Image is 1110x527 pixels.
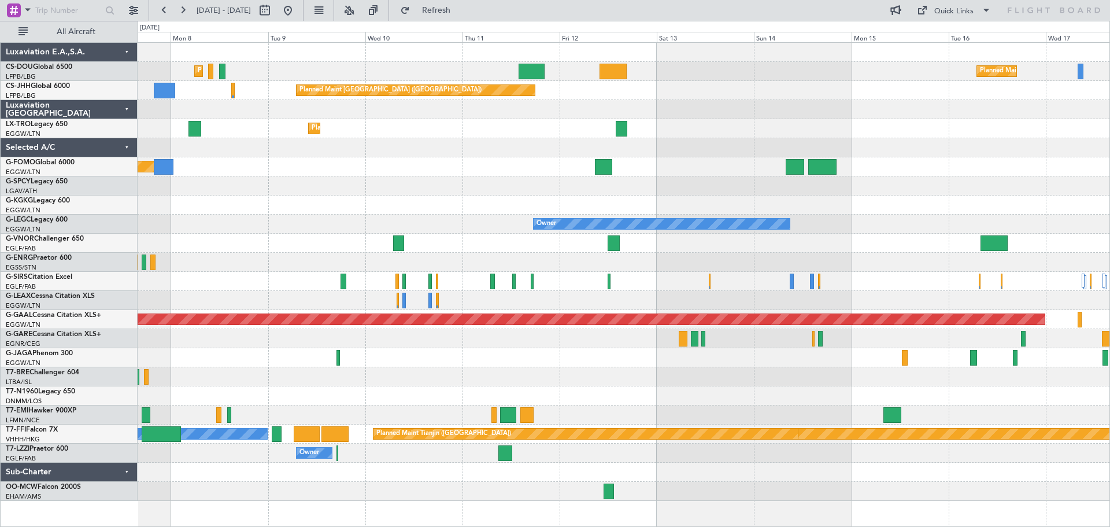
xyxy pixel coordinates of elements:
span: G-GARE [6,331,32,338]
span: CS-JHH [6,83,31,90]
div: Mon 8 [171,32,268,42]
a: VHHH/HKG [6,435,40,444]
button: Quick Links [911,1,997,20]
span: All Aircraft [30,28,122,36]
button: Refresh [395,1,464,20]
a: G-LEAXCessna Citation XLS [6,293,95,300]
span: OO-MCW [6,484,38,491]
span: G-GAAL [6,312,32,319]
span: T7-FFI [6,426,26,433]
span: CS-DOU [6,64,33,71]
a: EGGW/LTN [6,359,40,367]
a: G-LEGCLegacy 600 [6,216,68,223]
a: LFPB/LBG [6,72,36,81]
a: LFPB/LBG [6,91,36,100]
a: CS-JHHGlobal 6000 [6,83,70,90]
div: Owner [536,215,556,233]
span: G-ENRG [6,255,33,261]
a: G-SPCYLegacy 650 [6,178,68,185]
a: LGAV/ATH [6,187,37,196]
a: G-ENRGPraetor 600 [6,255,72,261]
a: T7-BREChallenger 604 [6,369,79,376]
span: G-FOMO [6,159,35,166]
a: G-GARECessna Citation XLS+ [6,331,101,338]
a: G-GAALCessna Citation XLS+ [6,312,101,319]
div: Thu 11 [462,32,560,42]
span: G-SPCY [6,178,31,185]
a: EGGW/LTN [6,320,40,329]
a: DNMM/LOS [6,397,42,406]
a: G-VNORChallenger 650 [6,235,84,242]
div: Planned Maint Dusseldorf [312,120,387,137]
div: Tue 9 [268,32,365,42]
span: G-LEGC [6,216,31,223]
button: All Aircraft [13,23,125,41]
a: OO-MCWFalcon 2000S [6,484,81,491]
a: EGNR/CEG [6,340,40,348]
a: EGLF/FAB [6,244,36,253]
span: T7-LZZI [6,445,29,452]
a: LX-TROLegacy 650 [6,121,68,128]
span: LX-TRO [6,121,31,128]
span: T7-EMI [6,407,28,414]
div: [DATE] [140,23,160,33]
a: T7-N1960Legacy 650 [6,388,75,395]
div: Planned Maint Tianjin ([GEOGRAPHIC_DATA]) [376,425,511,443]
a: LTBA/ISL [6,378,32,386]
a: EGSS/STN [6,263,36,272]
div: Tue 16 [949,32,1046,42]
a: G-JAGAPhenom 300 [6,350,73,357]
div: Wed 10 [365,32,462,42]
a: EHAM/AMS [6,492,41,501]
a: EGGW/LTN [6,225,40,234]
a: G-SIRSCitation Excel [6,274,72,281]
span: G-VNOR [6,235,34,242]
span: T7-BRE [6,369,29,376]
a: EGGW/LTN [6,301,40,310]
a: EGLF/FAB [6,454,36,463]
span: G-JAGA [6,350,32,357]
a: LFMN/NCE [6,416,40,425]
a: EGLF/FAB [6,282,36,291]
a: EGGW/LTN [6,206,40,215]
a: EGGW/LTN [6,130,40,138]
div: Owner [299,444,319,462]
div: Quick Links [934,6,974,17]
div: Planned Maint [GEOGRAPHIC_DATA] ([GEOGRAPHIC_DATA]) [299,82,482,99]
span: G-KGKG [6,197,33,204]
span: [DATE] - [DATE] [197,5,251,16]
a: EGGW/LTN [6,168,40,176]
div: Sun 14 [754,32,851,42]
a: CS-DOUGlobal 6500 [6,64,72,71]
input: Trip Number [35,2,102,19]
a: T7-EMIHawker 900XP [6,407,76,414]
div: Fri 12 [560,32,657,42]
span: T7-N1960 [6,388,38,395]
a: T7-LZZIPraetor 600 [6,445,68,452]
a: G-FOMOGlobal 6000 [6,159,75,166]
div: Planned Maint [GEOGRAPHIC_DATA] ([GEOGRAPHIC_DATA]) [198,62,380,80]
div: Mon 15 [852,32,949,42]
a: G-KGKGLegacy 600 [6,197,70,204]
span: G-LEAX [6,293,31,300]
span: Refresh [412,6,461,14]
div: Sat 13 [657,32,754,42]
span: G-SIRS [6,274,28,281]
a: T7-FFIFalcon 7X [6,426,58,433]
